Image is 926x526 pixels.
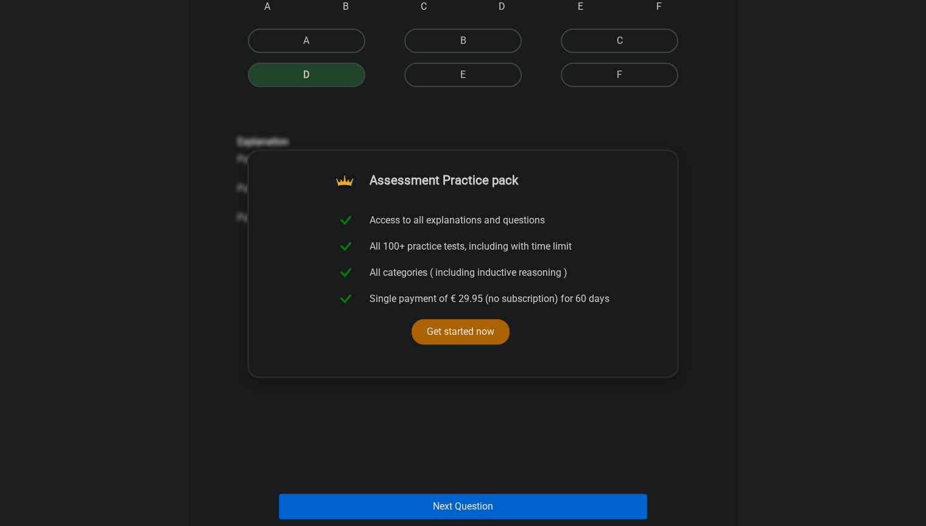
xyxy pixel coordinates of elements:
a: Get started now [412,319,510,345]
label: F [561,63,678,87]
button: Next Question [279,494,647,519]
label: E [404,63,522,87]
h6: Explanation [237,136,689,147]
div: Pattern 1: The red dot is red twice and then blue twice. Pattern 2: The Hexagon loses one side ev... [228,136,698,225]
label: D [248,63,365,87]
label: A [248,29,365,53]
label: C [561,29,678,53]
label: B [404,29,522,53]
